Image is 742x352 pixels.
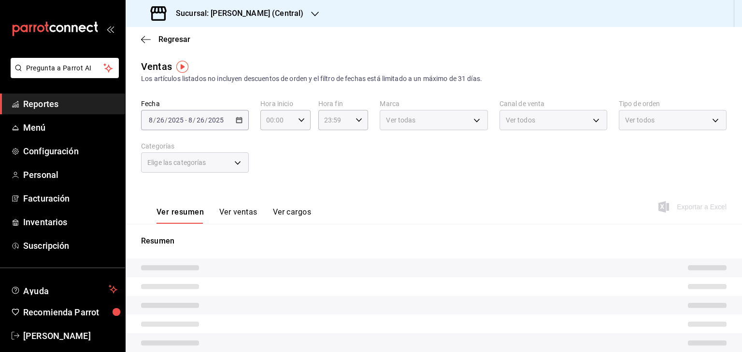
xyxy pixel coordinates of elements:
input: -- [188,116,193,124]
span: Reportes [23,97,117,110]
input: -- [196,116,205,124]
span: Personal [23,168,117,181]
span: / [205,116,208,124]
button: Pregunta a Parrot AI [11,58,119,78]
span: / [153,116,156,124]
input: ---- [168,116,184,124]
input: -- [148,116,153,124]
span: Suscripción [23,239,117,252]
button: Regresar [141,35,190,44]
div: Ventas [141,59,172,74]
label: Marca [380,100,487,107]
input: ---- [208,116,224,124]
span: Pregunta a Parrot AI [26,63,104,73]
span: [PERSON_NAME] [23,329,117,342]
h3: Sucursal: [PERSON_NAME] (Central) [168,8,303,19]
span: Ver todos [506,115,535,125]
input: -- [156,116,165,124]
span: Ayuda [23,284,105,295]
button: Ver resumen [157,207,204,224]
label: Hora inicio [260,100,311,107]
button: open_drawer_menu [106,25,114,33]
span: Configuración [23,145,117,158]
span: / [193,116,196,124]
label: Fecha [141,100,249,107]
label: Hora fin [318,100,369,107]
span: - [185,116,187,124]
span: Menú [23,121,117,134]
span: Facturación [23,192,117,205]
button: Ver ventas [219,207,257,224]
span: Recomienda Parrot [23,306,117,319]
label: Canal de venta [499,100,607,107]
button: Ver cargos [273,207,312,224]
span: Elige las categorías [147,158,206,167]
span: Regresar [158,35,190,44]
label: Categorías [141,143,249,149]
a: Pregunta a Parrot AI [7,70,119,80]
span: Ver todas [386,115,415,125]
img: Tooltip marker [176,61,188,73]
div: Los artículos listados no incluyen descuentos de orden y el filtro de fechas está limitado a un m... [141,74,727,84]
span: Ver todos [625,115,655,125]
span: / [165,116,168,124]
p: Resumen [141,235,727,247]
label: Tipo de orden [619,100,727,107]
span: Inventarios [23,216,117,229]
div: navigation tabs [157,207,311,224]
